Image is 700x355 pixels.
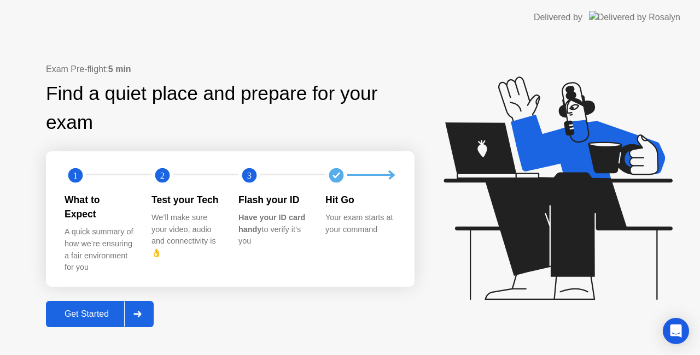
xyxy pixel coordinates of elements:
img: Delivered by Rosalyn [589,11,680,23]
div: Your exam starts at your command [325,212,395,235]
div: Open Intercom Messenger [663,318,689,344]
div: What to Expect [65,193,134,222]
div: Get Started [49,309,124,319]
div: Find a quiet place and prepare for your exam [46,79,415,137]
div: Hit Go [325,193,395,207]
text: 2 [160,170,165,180]
div: to verify it’s you [238,212,308,247]
div: A quick summary of how we’re ensuring a fair environment for you [65,226,134,273]
b: Have your ID card handy [238,213,305,234]
div: Flash your ID [238,193,308,207]
div: We’ll make sure your video, audio and connectivity is 👌 [151,212,221,259]
div: Delivered by [534,11,582,24]
div: Test your Tech [151,193,221,207]
b: 5 min [108,64,131,74]
button: Get Started [46,301,154,327]
text: 1 [73,170,78,180]
text: 3 [247,170,252,180]
div: Exam Pre-flight: [46,63,415,76]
